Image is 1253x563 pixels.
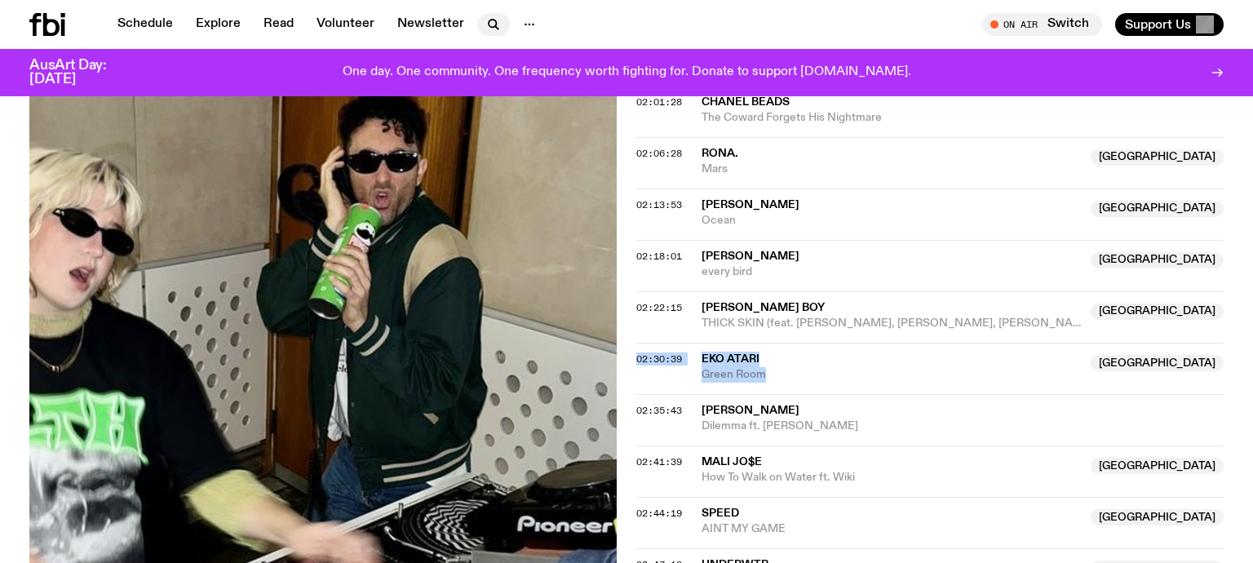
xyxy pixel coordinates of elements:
button: 02:18:01 [636,252,682,261]
span: How To Walk on Water ft. Wiki [702,470,1081,485]
span: 02:18:01 [636,250,682,263]
button: 02:01:28 [636,98,682,107]
span: [PERSON_NAME] Boy [702,302,825,313]
button: 02:44:19 [636,509,682,518]
h3: AusArt Day: [DATE] [29,59,134,86]
span: The Coward Forgets His Nightmare [702,110,1224,126]
a: Volunteer [307,13,384,36]
span: [GEOGRAPHIC_DATA] [1091,509,1224,525]
span: MALI JO$E [702,456,762,468]
span: 02:06:28 [636,147,682,160]
a: Read [254,13,303,36]
span: [GEOGRAPHIC_DATA] [1091,458,1224,474]
span: 02:44:19 [636,507,682,520]
span: [PERSON_NAME] [702,250,799,262]
span: 02:30:39 [636,352,682,366]
span: [GEOGRAPHIC_DATA] [1091,149,1224,166]
span: 02:41:39 [636,455,682,468]
span: 02:35:43 [636,404,682,417]
button: 02:35:43 [636,406,682,415]
button: Support Us [1115,13,1224,36]
span: Dilemma ft. [PERSON_NAME] [702,419,1224,434]
span: THICK SKIN (feat. [PERSON_NAME], [PERSON_NAME], [PERSON_NAME]'[PERSON_NAME] & [PERSON_NAME]) [702,316,1081,331]
span: Ocean [702,213,1081,228]
span: [GEOGRAPHIC_DATA] [1091,304,1224,320]
span: SPEED [702,508,739,519]
span: [PERSON_NAME] [702,199,799,211]
a: Newsletter [387,13,474,36]
span: every bird [702,264,1081,280]
span: [GEOGRAPHIC_DATA] [1091,355,1224,371]
span: [GEOGRAPHIC_DATA] [1091,201,1224,217]
span: 02:01:28 [636,95,682,109]
span: [PERSON_NAME] [702,405,799,416]
span: Chanel Beads [702,96,790,108]
span: Mars [702,162,1081,177]
a: Explore [186,13,250,36]
span: 02:22:15 [636,301,682,314]
p: One day. One community. One frequency worth fighting for. Donate to support [DOMAIN_NAME]. [343,65,911,80]
button: 02:06:28 [636,149,682,158]
button: 02:30:39 [636,355,682,364]
span: [GEOGRAPHIC_DATA] [1091,252,1224,268]
span: EKO ATARI [702,353,759,365]
button: 02:41:39 [636,458,682,467]
span: AINT MY GAME [702,521,1081,537]
span: Support Us [1125,17,1191,32]
button: 02:13:53 [636,201,682,210]
button: 02:22:15 [636,304,682,313]
span: RONA. [702,148,738,159]
a: Schedule [108,13,183,36]
button: On AirSwitch [982,13,1102,36]
span: 02:13:53 [636,198,682,211]
span: Green Room [702,367,1081,383]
